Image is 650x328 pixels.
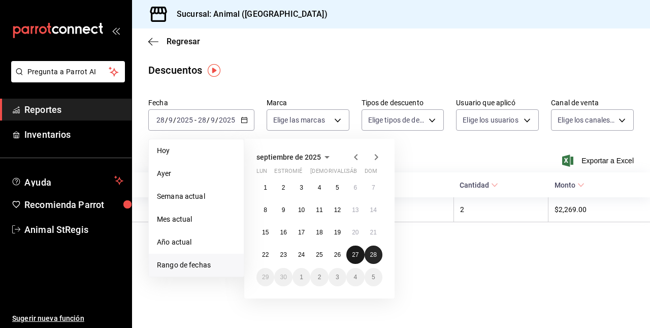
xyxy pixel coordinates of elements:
button: 16 de septiembre de 2025 [274,223,292,242]
font: Recomienda Parrot [24,199,104,210]
button: 18 de septiembre de 2025 [310,223,328,242]
button: 19 de septiembre de 2025 [329,223,346,242]
input: ---- [218,116,236,124]
span: Regresar [167,37,200,46]
abbr: 18 de septiembre de 2025 [316,229,322,236]
button: 5 de octubre de 2025 [365,268,382,286]
button: 12 de septiembre de 2025 [329,201,346,219]
button: 21 de septiembre de 2025 [365,223,382,242]
abbr: 12 de septiembre de 2025 [334,206,341,214]
button: 2 de septiembre de 2025 [274,178,292,197]
span: Cantidad [460,181,498,189]
button: 4 de octubre de 2025 [346,268,364,286]
label: Usuario que aplicó [456,99,539,106]
abbr: 1 de octubre de 2025 [300,274,303,281]
button: 26 de septiembre de 2025 [329,246,346,264]
button: 2 de octubre de 2025 [310,268,328,286]
button: 28 de septiembre de 2025 [365,246,382,264]
abbr: viernes [329,168,356,178]
button: 1 de octubre de 2025 [292,268,310,286]
button: 13 de septiembre de 2025 [346,201,364,219]
label: Tipos de descuento [362,99,444,106]
div: Descuentos [148,63,202,78]
button: 15 de septiembre de 2025 [256,223,274,242]
button: 27 de septiembre de 2025 [346,246,364,264]
label: Fecha [148,99,254,106]
span: / [165,116,168,124]
abbr: 13 de septiembre de 2025 [352,206,359,214]
label: Canal de venta [551,99,634,106]
abbr: 17 de septiembre de 2025 [298,229,305,236]
button: 8 de septiembre de 2025 [256,201,274,219]
a: Pregunta a Parrot AI [7,74,125,84]
abbr: 15 de septiembre de 2025 [262,229,269,236]
abbr: 23 de septiembre de 2025 [280,251,286,258]
abbr: 2 de septiembre de 2025 [282,184,285,191]
abbr: 8 de septiembre de 2025 [264,206,267,214]
font: Exportar a Excel [581,157,634,165]
abbr: 22 de septiembre de 2025 [262,251,269,258]
abbr: 4 de octubre de 2025 [353,274,357,281]
th: 2 [453,197,548,222]
abbr: 2 de octubre de 2025 [318,274,321,281]
font: Inventarios [24,129,71,140]
abbr: 7 de septiembre de 2025 [372,184,375,191]
button: 11 de septiembre de 2025 [310,201,328,219]
abbr: 6 de septiembre de 2025 [353,184,357,191]
th: [PERSON_NAME] [132,197,302,222]
button: 1 de septiembre de 2025 [256,178,274,197]
button: Exportar a Excel [564,155,634,167]
span: Elige los canales de venta [558,115,615,125]
abbr: 16 de septiembre de 2025 [280,229,286,236]
input: -- [156,116,165,124]
abbr: 10 de septiembre de 2025 [298,206,305,214]
abbr: 9 de septiembre de 2025 [282,206,285,214]
button: 14 de septiembre de 2025 [365,201,382,219]
button: 22 de septiembre de 2025 [256,246,274,264]
button: 24 de septiembre de 2025 [292,246,310,264]
span: Semana actual [157,191,236,202]
abbr: 3 de septiembre de 2025 [300,184,303,191]
button: 7 de septiembre de 2025 [365,178,382,197]
font: Animal StRegis [24,224,88,235]
button: 10 de septiembre de 2025 [292,201,310,219]
abbr: 14 de septiembre de 2025 [370,206,377,214]
input: -- [168,116,173,124]
button: 20 de septiembre de 2025 [346,223,364,242]
button: 17 de septiembre de 2025 [292,223,310,242]
span: / [215,116,218,124]
abbr: lunes [256,168,267,178]
span: septiembre de 2025 [256,153,321,161]
button: 6 de septiembre de 2025 [346,178,364,197]
abbr: 3 de octubre de 2025 [336,274,339,281]
button: 3 de septiembre de 2025 [292,178,310,197]
abbr: 26 de septiembre de 2025 [334,251,341,258]
abbr: 25 de septiembre de 2025 [316,251,322,258]
font: Sugerir nueva función [12,314,84,322]
span: Elige tipos de descuento [368,115,426,125]
button: 5 de septiembre de 2025 [329,178,346,197]
abbr: 21 de septiembre de 2025 [370,229,377,236]
button: 23 de septiembre de 2025 [274,246,292,264]
h3: Sucursal: Animal ([GEOGRAPHIC_DATA]) [169,8,328,20]
span: Elige los usuarios [463,115,518,125]
input: -- [210,116,215,124]
span: Año actual [157,237,236,248]
abbr: martes [274,168,306,178]
button: open_drawer_menu [112,26,120,35]
button: 30 de septiembre de 2025 [274,268,292,286]
font: Cantidad [460,181,489,189]
span: Monto [555,181,584,189]
font: Monto [555,181,575,189]
button: septiembre de 2025 [256,151,333,163]
button: 9 de septiembre de 2025 [274,201,292,219]
abbr: 19 de septiembre de 2025 [334,229,341,236]
input: ---- [176,116,193,124]
span: Elige las marcas [273,115,325,125]
button: 4 de septiembre de 2025 [310,178,328,197]
abbr: 30 de septiembre de 2025 [280,274,286,281]
abbr: miércoles [292,168,302,178]
span: Ayuda [24,174,110,187]
abbr: 4 de septiembre de 2025 [318,184,321,191]
th: $2,269.00 [548,197,650,222]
